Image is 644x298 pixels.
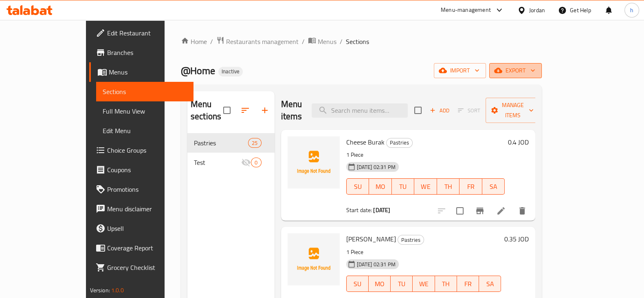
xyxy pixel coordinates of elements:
[346,37,369,46] span: Sections
[187,133,275,153] div: Pastries25
[496,206,506,216] a: Edit menu item
[107,48,187,57] span: Branches
[437,178,460,195] button: TH
[103,126,187,136] span: Edit Menu
[107,223,187,233] span: Upsell
[181,36,542,47] nav: breadcrumb
[346,247,501,257] p: 1 Piece
[529,6,545,15] div: Jordan
[89,219,193,238] a: Upsell
[107,184,187,194] span: Promotions
[248,139,261,147] span: 25
[392,178,415,195] button: TU
[241,158,251,167] svg: Inactive section
[89,180,193,199] a: Promotions
[441,5,491,15] div: Menu-management
[426,104,453,117] span: Add item
[346,276,369,292] button: SU
[409,102,426,119] span: Select section
[398,235,424,245] div: Pastries
[107,204,187,214] span: Menu disclaimer
[109,67,187,77] span: Menus
[512,201,532,221] button: delete
[302,37,305,46] li: /
[346,150,505,160] p: 1 Piece
[459,178,482,195] button: FR
[308,36,336,47] a: Menus
[96,101,193,121] a: Full Menu View
[470,201,490,221] button: Branch-specific-item
[630,6,633,15] span: h
[426,104,453,117] button: Add
[434,63,486,78] button: import
[251,158,261,167] div: items
[255,101,275,120] button: Add section
[194,138,248,148] span: Pastries
[369,178,392,195] button: MO
[429,106,451,115] span: Add
[369,276,391,292] button: MO
[89,140,193,160] a: Choice Groups
[398,235,424,245] span: Pastries
[435,276,457,292] button: TH
[372,278,387,290] span: MO
[318,37,336,46] span: Menus
[89,238,193,258] a: Coverage Report
[218,68,243,75] span: Inactive
[440,66,479,76] span: import
[350,181,366,193] span: SU
[89,23,193,43] a: Edit Restaurant
[216,36,299,47] a: Restaurants management
[107,145,187,155] span: Choice Groups
[395,181,411,193] span: TU
[394,278,409,290] span: TU
[438,278,454,290] span: TH
[457,276,479,292] button: FR
[489,63,542,78] button: export
[248,138,261,148] div: items
[479,276,501,292] button: SA
[288,233,340,285] img: Cheese Sambousek
[391,276,413,292] button: TU
[103,106,187,116] span: Full Menu View
[107,28,187,38] span: Edit Restaurant
[89,199,193,219] a: Menu disclaimer
[107,243,187,253] span: Coverage Report
[372,181,389,193] span: MO
[346,205,372,215] span: Start date:
[354,261,399,268] span: [DATE] 02:31 PM
[181,37,207,46] a: Home
[288,136,340,188] img: Cheese Burak
[486,181,502,193] span: SA
[346,233,396,245] span: [PERSON_NAME]
[492,100,534,121] span: Manage items
[504,233,529,245] h6: 0.35 JOD
[218,102,235,119] span: Select all sections
[194,158,241,167] span: Test
[89,160,193,180] a: Coupons
[453,104,486,117] span: Select section first
[96,121,193,140] a: Edit Menu
[346,136,385,148] span: Cheese Burak
[350,278,365,290] span: SU
[312,103,408,118] input: search
[463,181,479,193] span: FR
[281,98,302,123] h2: Menu items
[96,82,193,101] a: Sections
[460,278,476,290] span: FR
[482,278,498,290] span: SA
[251,159,261,167] span: 0
[181,61,215,80] span: @Home
[187,153,275,172] div: Test0
[89,258,193,277] a: Grocery Checklist
[89,62,193,82] a: Menus
[111,285,124,296] span: 1.0.0
[107,263,187,272] span: Grocery Checklist
[90,285,110,296] span: Version:
[451,202,468,219] span: Select to update
[191,98,223,123] h2: Menu sections
[346,178,369,195] button: SU
[373,205,390,215] b: [DATE]
[354,163,399,171] span: [DATE] 02:31 PM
